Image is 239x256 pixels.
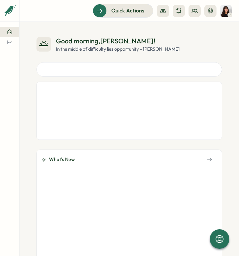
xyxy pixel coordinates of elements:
[56,46,180,52] div: In the middle of difficulty lies opportunity - [PERSON_NAME]
[56,36,180,46] div: Good morning , [PERSON_NAME] !
[111,7,144,15] span: Quick Actions
[49,156,75,163] span: What's New
[220,5,232,17] img: Kelly Rosa
[93,4,153,17] button: Quick Actions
